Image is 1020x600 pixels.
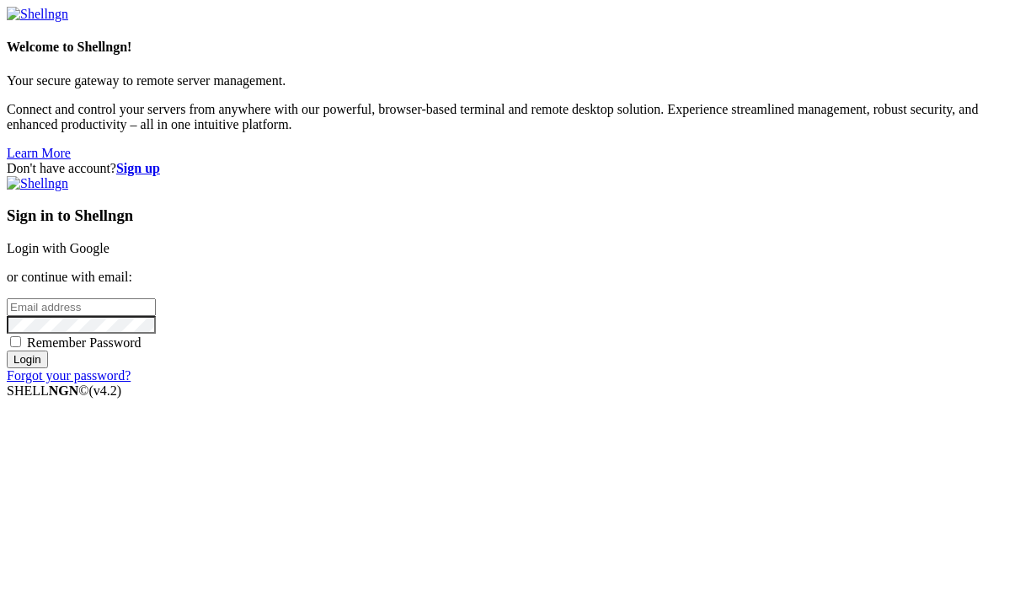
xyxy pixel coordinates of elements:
[10,336,21,347] input: Remember Password
[89,383,122,398] span: 4.2.0
[7,368,131,383] a: Forgot your password?
[27,335,142,350] span: Remember Password
[116,161,160,175] a: Sign up
[7,351,48,368] input: Login
[7,102,1013,132] p: Connect and control your servers from anywhere with our powerful, browser-based terminal and remo...
[7,40,1013,55] h4: Welcome to Shellngn!
[7,241,109,255] a: Login with Google
[49,383,79,398] b: NGN
[7,161,1013,176] div: Don't have account?
[7,206,1013,225] h3: Sign in to Shellngn
[7,270,1013,285] p: or continue with email:
[7,7,68,22] img: Shellngn
[7,176,68,191] img: Shellngn
[7,146,71,160] a: Learn More
[7,73,1013,88] p: Your secure gateway to remote server management.
[7,383,121,398] span: SHELL ©
[7,298,156,316] input: Email address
